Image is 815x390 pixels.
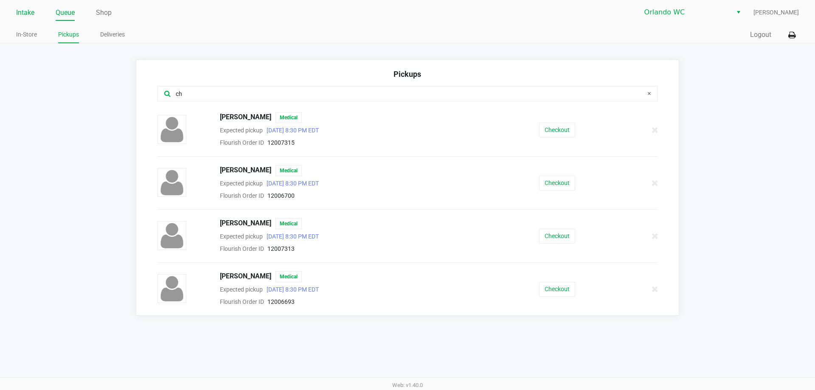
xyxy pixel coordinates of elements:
[750,30,771,40] button: Logout
[220,192,264,199] span: Flourish Order ID
[263,180,319,187] span: [DATE] 8:30 PM EDT
[220,218,271,229] span: [PERSON_NAME]
[267,298,295,305] span: 12006693
[96,7,112,19] a: Shop
[275,271,302,282] span: Medical
[16,7,34,19] a: Intake
[539,282,575,297] button: Checkout
[220,139,264,146] span: Flourish Order ID
[539,176,575,191] button: Checkout
[263,127,319,134] span: [DATE] 8:30 PM EDT
[220,165,271,176] span: [PERSON_NAME]
[175,89,613,99] input: Search by Name or Order ID...
[16,29,37,40] a: In-Store
[220,286,263,293] span: Expected pickup
[275,218,302,229] span: Medical
[753,8,799,17] span: [PERSON_NAME]
[263,233,319,240] span: [DATE] 8:30 PM EDT
[392,382,423,388] span: Web: v1.40.0
[263,286,319,293] span: [DATE] 8:30 PM EDT
[220,112,271,123] span: [PERSON_NAME]
[100,29,125,40] a: Deliveries
[220,245,264,252] span: Flourish Order ID
[275,112,302,123] span: Medical
[539,123,575,137] button: Checkout
[220,298,264,305] span: Flourish Order ID
[58,29,79,40] a: Pickups
[275,165,302,176] span: Medical
[220,271,271,282] span: [PERSON_NAME]
[220,233,263,240] span: Expected pickup
[267,245,295,252] span: 12007313
[644,7,727,17] span: Orlando WC
[267,192,295,199] span: 12006700
[56,7,75,19] a: Queue
[539,229,575,244] button: Checkout
[393,70,421,79] span: Pickups
[220,180,263,187] span: Expected pickup
[732,5,745,20] button: Select
[267,139,295,146] span: 12007315
[220,127,263,134] span: Expected pickup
